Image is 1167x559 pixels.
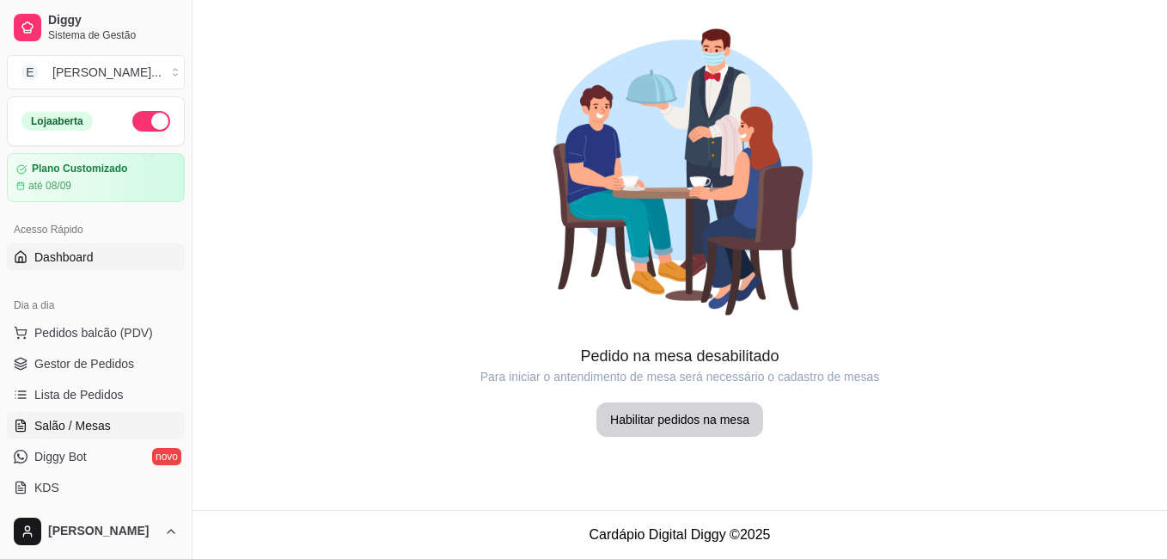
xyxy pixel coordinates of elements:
[34,324,153,341] span: Pedidos balcão (PDV)
[48,13,178,28] span: Diggy
[7,381,185,408] a: Lista de Pedidos
[48,28,178,42] span: Sistema de Gestão
[48,524,157,539] span: [PERSON_NAME]
[34,386,124,403] span: Lista de Pedidos
[596,402,763,437] button: Habilitar pedidos na mesa
[52,64,162,81] div: [PERSON_NAME] ...
[7,412,185,439] a: Salão / Mesas
[28,179,71,193] article: até 08/09
[21,64,39,81] span: E
[132,111,170,132] button: Alterar Status
[7,511,185,552] button: [PERSON_NAME]
[7,350,185,378] a: Gestor de Pedidos
[192,368,1167,385] article: Para iniciar o antendimento de mesa será necessário o cadastro de mesas
[21,112,93,131] div: Loja aberta
[7,243,185,271] a: Dashboard
[7,474,185,501] a: KDS
[7,7,185,48] a: DiggySistema de Gestão
[34,355,134,372] span: Gestor de Pedidos
[32,163,127,175] article: Plano Customizado
[34,417,111,434] span: Salão / Mesas
[34,249,94,266] span: Dashboard
[34,448,87,465] span: Diggy Bot
[7,216,185,243] div: Acesso Rápido
[7,319,185,347] button: Pedidos balcão (PDV)
[192,510,1167,559] footer: Cardápio Digital Diggy © 2025
[192,344,1167,368] article: Pedido na mesa desabilitado
[34,479,59,496] span: KDS
[7,153,185,202] a: Plano Customizadoaté 08/09
[7,292,185,319] div: Dia a dia
[7,55,185,89] button: Select a team
[7,443,185,470] a: Diggy Botnovo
